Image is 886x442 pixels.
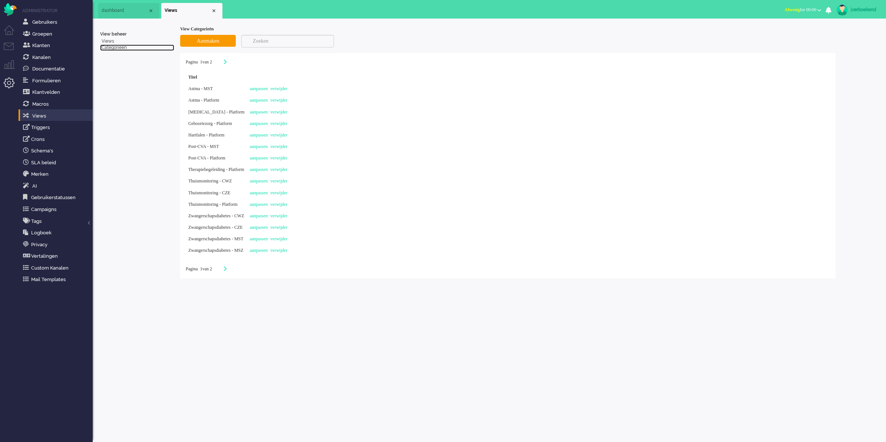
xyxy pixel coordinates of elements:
a: aanpassen [250,225,268,230]
button: Aanmaken [180,35,236,47]
a: Tags [22,217,93,225]
a: aanpassen [250,98,268,103]
span: Zwangerschapsdiabetes - CWZ [188,213,244,218]
input: Zoeken [241,35,334,47]
span: Geboortezorg - Platform [188,121,232,126]
img: flow_omnibird.svg [4,3,17,16]
span: Afwezig [784,7,800,12]
a: aanpassen [250,202,268,207]
a: Campaigns [22,205,93,213]
li: Dashboard [98,3,159,19]
a: aanpassen [250,248,268,253]
a: Vertalingen [22,252,93,260]
span: Thuismonitoring - CZE [188,190,230,195]
li: Dashboard menu [4,25,20,42]
a: Formulieren [22,76,93,85]
a: verwijder [270,213,287,218]
span: [MEDICAL_DATA] - Platform [188,109,245,115]
a: Ai [22,182,93,190]
a: verwijder [270,109,287,115]
a: Schema's [22,146,93,155]
a: verwijder [270,190,287,195]
span: Views [32,113,46,119]
a: Views [22,112,93,120]
a: jverboekend [835,4,879,16]
div: jverboekend [851,6,879,13]
a: verwijder [270,98,287,103]
a: aanpassen [250,236,268,241]
a: verwijder [270,167,287,172]
a: Crons [22,135,93,143]
span: Gebruikers [32,19,57,25]
span: Post-CVA - Platform [188,155,225,161]
h4: View beheer [100,32,174,37]
a: verwijder [270,86,287,91]
a: aanpassen [250,121,268,126]
a: SLA beleid [22,158,93,166]
a: aanpassen [250,109,268,115]
a: Categorieën [100,44,174,51]
input: Page [198,266,202,272]
a: Klantvelden [22,88,93,96]
span: Therapiebegeleiding - Platform [188,167,244,172]
a: Views [100,38,174,44]
a: Omnidesk [4,5,17,10]
span: Klanten [32,43,50,48]
a: aanpassen [250,178,268,184]
div: Pagination [186,265,830,273]
div: Close tab [148,8,154,14]
span: Thuismonitoring - Platform [188,202,238,207]
span: Post-CVA - MST [188,144,219,149]
span: Thuismonitoring - CWZ [188,178,232,184]
a: Triggers [22,123,93,131]
span: Macros [32,101,49,107]
a: aanpassen [250,86,268,91]
a: aanpassen [250,167,268,172]
a: verwijder [270,132,287,138]
div: Pagination [186,59,830,66]
a: verwijder [270,248,287,253]
a: verwijder [270,202,287,207]
a: verwijder [270,178,287,184]
div: Titel [186,72,247,83]
a: Gebruikerstatussen [22,193,93,201]
a: verwijder [270,144,287,149]
a: verwijder [270,155,287,161]
a: aanpassen [250,132,268,138]
span: Hartfalen - Platform [188,132,224,138]
a: Custom Kanalen [22,264,93,272]
a: verwijder [270,236,287,241]
span: AI [32,183,37,189]
img: avatar [837,4,848,16]
input: Page [198,59,202,65]
li: Viewsettings [161,3,222,19]
a: aanpassen [250,155,268,161]
div: Next [224,265,227,273]
span: Documentatie [32,66,65,72]
a: Groepen [22,30,93,38]
div: View Categorieën [180,26,836,32]
div: Close tab [211,8,217,14]
a: verwijder [270,225,287,230]
a: verwijder [270,121,287,126]
span: Formulieren [32,78,61,83]
a: Privacy [22,240,93,248]
li: Admin menu [4,77,20,94]
a: Merken [22,170,93,178]
a: Kanalen [22,53,93,61]
div: Next [224,59,227,66]
span: Astma - MST [188,86,213,91]
a: aanpassen [250,144,268,149]
li: Administrator [22,7,93,14]
li: Afwezigfor 00:00 [780,2,826,19]
a: aanpassen [250,213,268,218]
a: Klanten [22,41,93,49]
span: Zwangerschapsdiabetes - MST [188,236,244,241]
span: Views [165,7,211,14]
a: Gebruikers [22,18,93,26]
span: Klantvelden [32,89,60,95]
a: aanpassen [250,190,268,195]
a: Mail Templates [22,275,93,283]
a: Documentatie [22,65,93,73]
span: Zwangerschapsdiabetes - CZE [188,225,243,230]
